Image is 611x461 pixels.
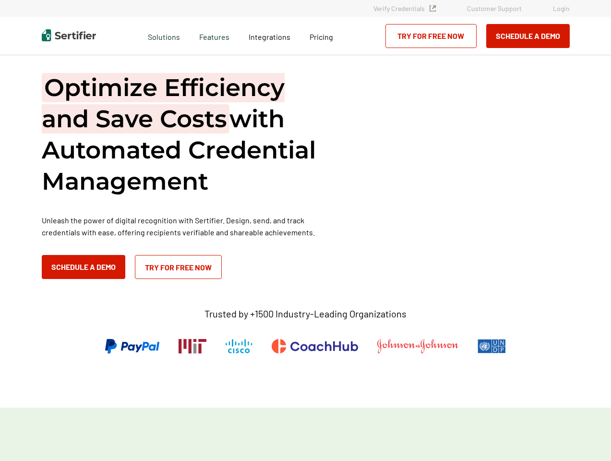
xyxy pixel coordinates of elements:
img: CoachHub [272,339,358,353]
a: Try for Free Now [385,24,477,48]
img: UNDP [478,339,506,353]
h1: with Automated Credential Management [42,72,330,197]
span: Optimize Efficiency and Save Costs [42,73,285,133]
img: Massachusetts Institute of Technology [179,339,206,353]
a: Integrations [249,30,290,42]
p: Trusted by +1500 Industry-Leading Organizations [204,308,407,320]
a: Pricing [310,30,333,42]
a: Verify Credentials [373,4,436,12]
img: PayPal [105,339,159,353]
span: Features [199,30,229,42]
a: Login [553,4,570,12]
img: Johnson & Johnson [377,339,458,353]
img: Sertifier | Digital Credentialing Platform [42,29,96,41]
img: Verified [430,5,436,12]
p: Unleash the power of digital recognition with Sertifier. Design, send, and track credentials with... [42,214,330,238]
img: Cisco [226,339,252,353]
a: Try for Free Now [135,255,222,279]
span: Integrations [249,32,290,41]
span: Pricing [310,32,333,41]
a: Customer Support [467,4,522,12]
span: Solutions [148,30,180,42]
